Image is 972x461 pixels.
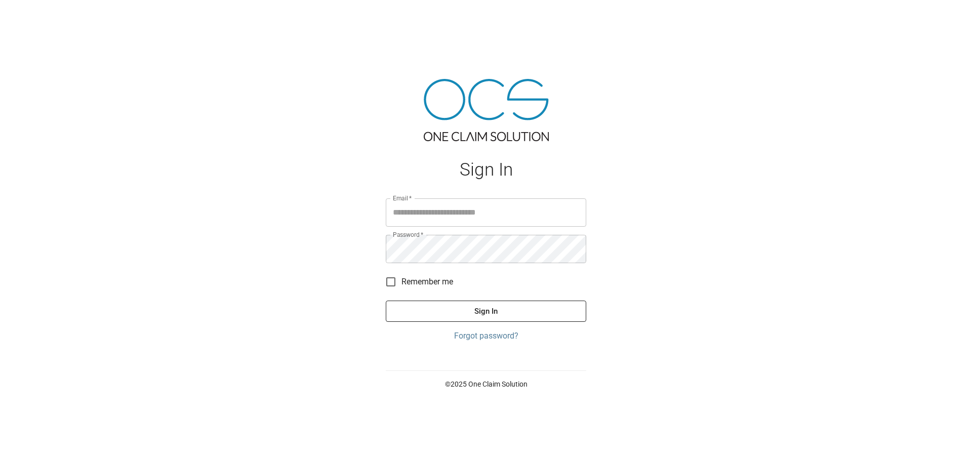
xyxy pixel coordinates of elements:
h1: Sign In [386,159,586,180]
label: Password [393,230,423,239]
button: Sign In [386,301,586,322]
label: Email [393,194,412,202]
a: Forgot password? [386,330,586,342]
span: Remember me [401,276,453,288]
img: ocs-logo-tra.png [424,79,549,141]
p: © 2025 One Claim Solution [386,379,586,389]
img: ocs-logo-white-transparent.png [12,6,53,26]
